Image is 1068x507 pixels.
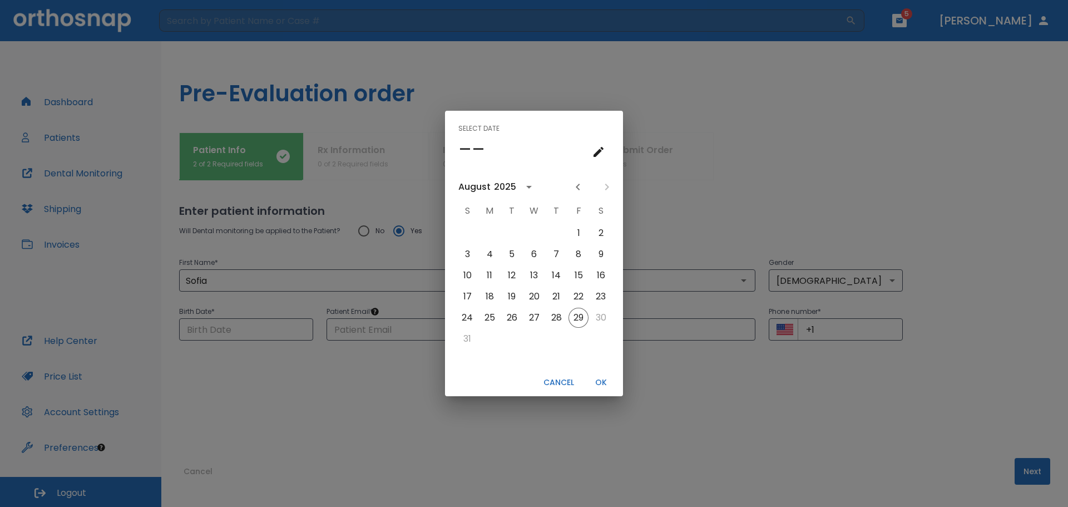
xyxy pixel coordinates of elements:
span: T [502,200,522,222]
span: S [591,200,611,222]
button: Aug 17, 2025 [457,287,477,307]
button: Aug 11, 2025 [479,265,500,286]
button: Aug 24, 2025 [457,308,477,328]
button: OK [583,373,619,392]
button: Aug 4, 2025 [479,244,500,264]
span: Select date [458,120,500,137]
button: Aug 27, 2025 [524,308,544,328]
button: Aug 26, 2025 [502,308,522,328]
button: Aug 8, 2025 [568,244,589,264]
button: Aug 22, 2025 [568,287,589,307]
button: Aug 12, 2025 [502,265,522,286]
button: Aug 29, 2025 [568,308,589,328]
h4: –– [458,137,485,161]
button: Aug 19, 2025 [502,287,522,307]
button: Aug 9, 2025 [591,244,611,264]
button: Aug 6, 2025 [524,244,544,264]
button: Aug 28, 2025 [546,308,566,328]
button: Aug 15, 2025 [568,265,589,286]
button: calendar view is open, go to text input view [587,141,610,163]
button: Aug 13, 2025 [524,265,544,286]
button: Aug 20, 2025 [524,287,544,307]
button: Aug 7, 2025 [546,244,566,264]
div: August [458,180,491,194]
button: Aug 10, 2025 [457,265,477,286]
button: Aug 5, 2025 [502,244,522,264]
span: S [457,200,477,222]
button: Aug 21, 2025 [546,287,566,307]
button: Aug 23, 2025 [591,287,611,307]
button: Aug 18, 2025 [479,287,500,307]
span: F [568,200,589,222]
button: Aug 2, 2025 [591,223,611,243]
button: Aug 3, 2025 [457,244,477,264]
button: Previous month [568,178,587,196]
div: 2025 [494,180,516,194]
span: M [479,200,500,222]
button: calendar view is open, switch to year view [520,178,538,196]
span: T [546,200,566,222]
button: Cancel [539,373,578,392]
span: W [524,200,544,222]
button: Aug 16, 2025 [591,265,611,286]
button: Aug 25, 2025 [479,308,500,328]
button: Aug 1, 2025 [568,223,589,243]
button: Aug 14, 2025 [546,265,566,286]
